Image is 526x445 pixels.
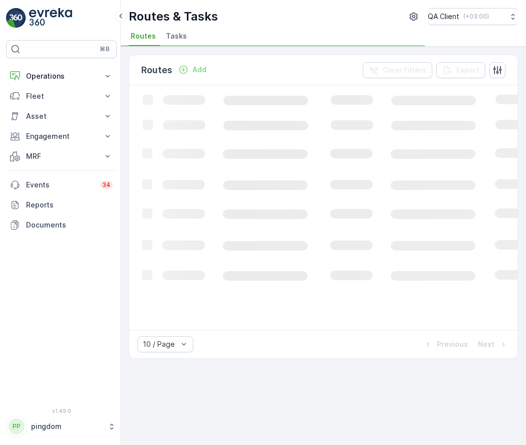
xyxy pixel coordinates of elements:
[422,338,469,350] button: Previous
[6,126,117,146] button: Engagement
[6,408,117,414] span: v 1.49.0
[26,180,94,190] p: Events
[6,215,117,235] a: Documents
[31,421,103,431] p: pingdom
[463,13,489,21] p: ( +03:00 )
[6,66,117,86] button: Operations
[192,65,206,75] p: Add
[436,62,485,78] button: Export
[6,146,117,166] button: MRF
[9,418,25,434] div: PP
[29,8,72,28] img: logo_light-DOdMpM7g.png
[26,200,113,210] p: Reports
[26,111,97,121] p: Asset
[428,12,459,22] p: QA Client
[26,220,113,230] p: Documents
[437,339,468,349] p: Previous
[129,9,218,25] p: Routes & Tasks
[6,175,117,195] a: Events34
[26,91,97,101] p: Fleet
[6,86,117,106] button: Fleet
[26,151,97,161] p: MRF
[6,195,117,215] a: Reports
[102,181,111,189] p: 34
[26,131,97,141] p: Engagement
[383,65,426,75] p: Clear Filters
[477,338,509,350] button: Next
[456,65,479,75] p: Export
[428,8,518,25] button: QA Client(+03:00)
[478,339,494,349] p: Next
[141,63,172,77] p: Routes
[174,64,210,76] button: Add
[131,31,156,41] span: Routes
[6,416,117,437] button: PPpingdom
[166,31,187,41] span: Tasks
[26,71,97,81] p: Operations
[363,62,432,78] button: Clear Filters
[100,45,110,53] p: ⌘B
[6,8,26,28] img: logo
[6,106,117,126] button: Asset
